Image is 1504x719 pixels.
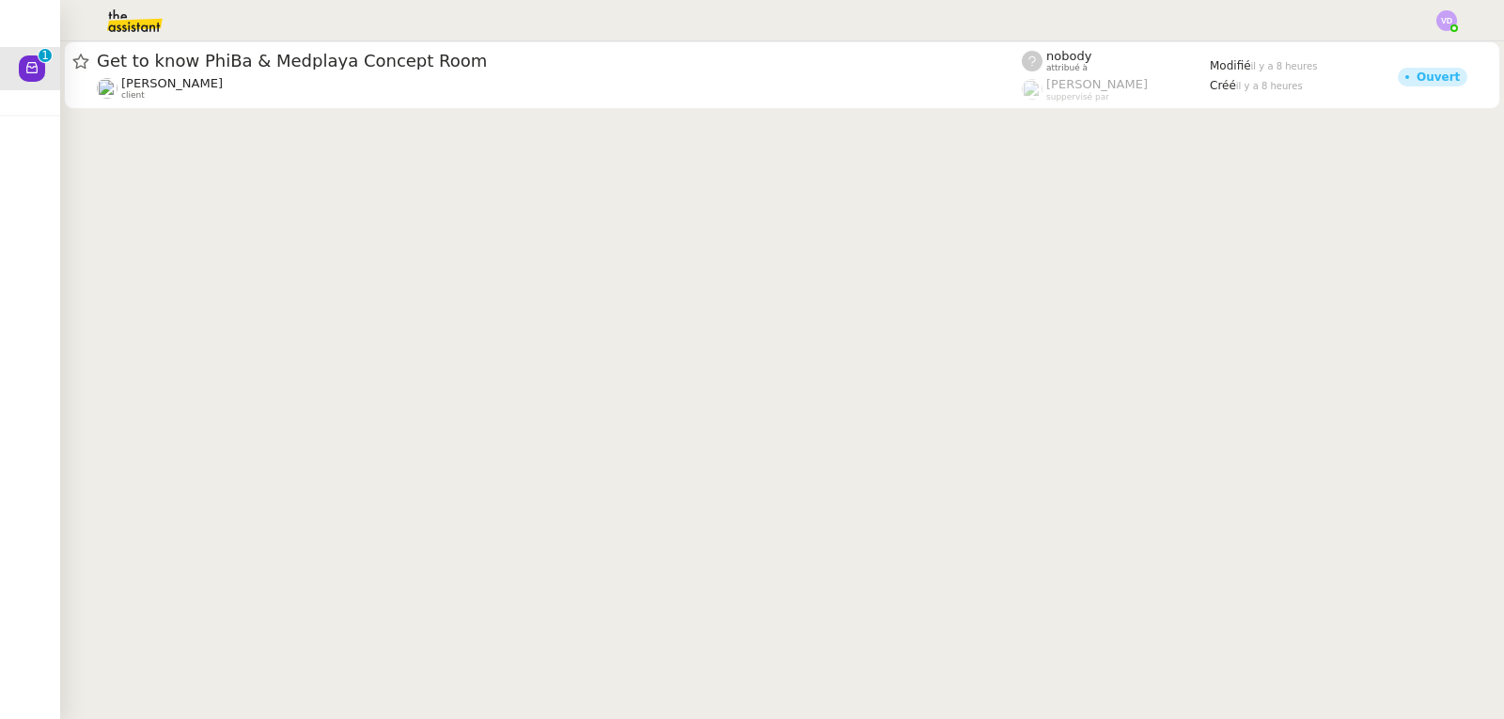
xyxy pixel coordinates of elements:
span: suppervisé par [1046,92,1109,102]
span: client [121,90,145,101]
span: attribué à [1046,63,1088,73]
img: users%2FyQfMwtYgTqhRP2YHWHmG2s2LYaD3%2Favatar%2Fprofile-pic.png [1022,79,1042,100]
span: il y a 8 heures [1236,81,1303,91]
span: Créé [1210,79,1236,92]
span: il y a 8 heures [1251,61,1318,71]
div: Ouvert [1417,71,1460,83]
img: users%2FnSvcPnZyQ0RA1JfSOxSfyelNlJs1%2Favatar%2Fp1050537-640x427.jpg [97,78,117,99]
img: svg [1436,10,1457,31]
span: [PERSON_NAME] [121,76,223,90]
p: 1 [41,49,49,66]
nz-badge-sup: 1 [39,49,52,62]
span: [PERSON_NAME] [1046,77,1148,91]
app-user-detailed-label: client [97,76,1022,101]
span: Modifié [1210,59,1251,72]
app-user-label: suppervisé par [1022,77,1210,102]
app-user-label: attribué à [1022,49,1210,73]
span: nobody [1046,49,1091,63]
span: Get to know PhiBa & Medplaya Concept Room [97,53,1022,70]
